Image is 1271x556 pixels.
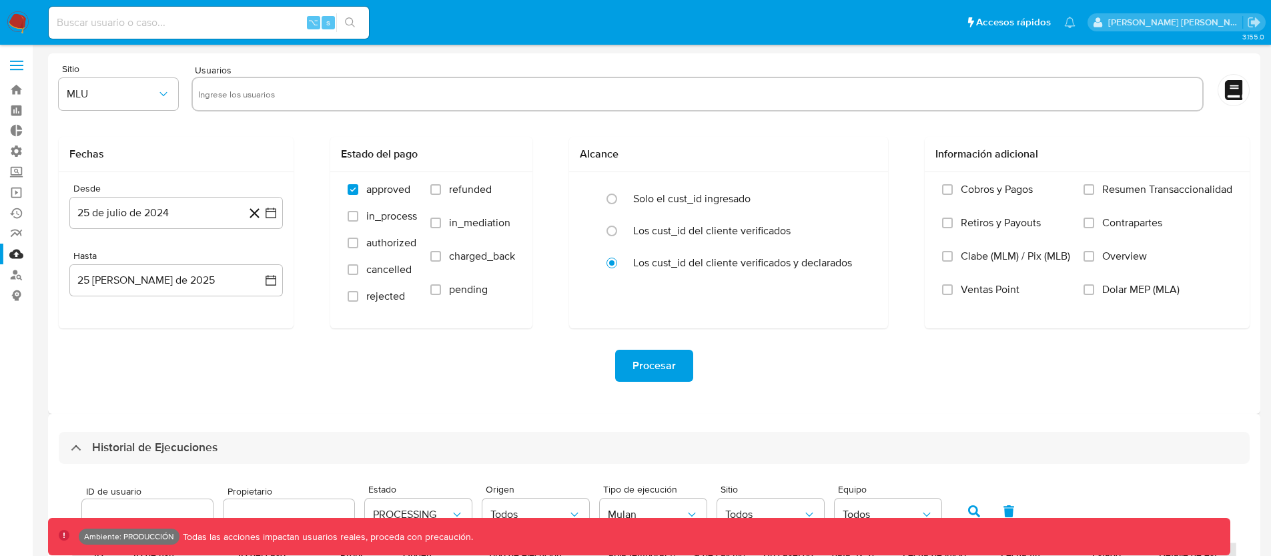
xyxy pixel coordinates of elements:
p: Ambiente: PRODUCCIÓN [84,534,174,539]
a: Notificaciones [1064,17,1076,28]
span: ⌥ [308,16,318,29]
a: Salir [1247,15,1261,29]
span: Accesos rápidos [976,15,1051,29]
input: Buscar usuario o caso... [49,14,369,31]
span: s [326,16,330,29]
p: Todas las acciones impactan usuarios reales, proceda con precaución. [179,531,473,543]
button: search-icon [336,13,364,32]
p: victor.david@mercadolibre.com.co [1108,16,1243,29]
